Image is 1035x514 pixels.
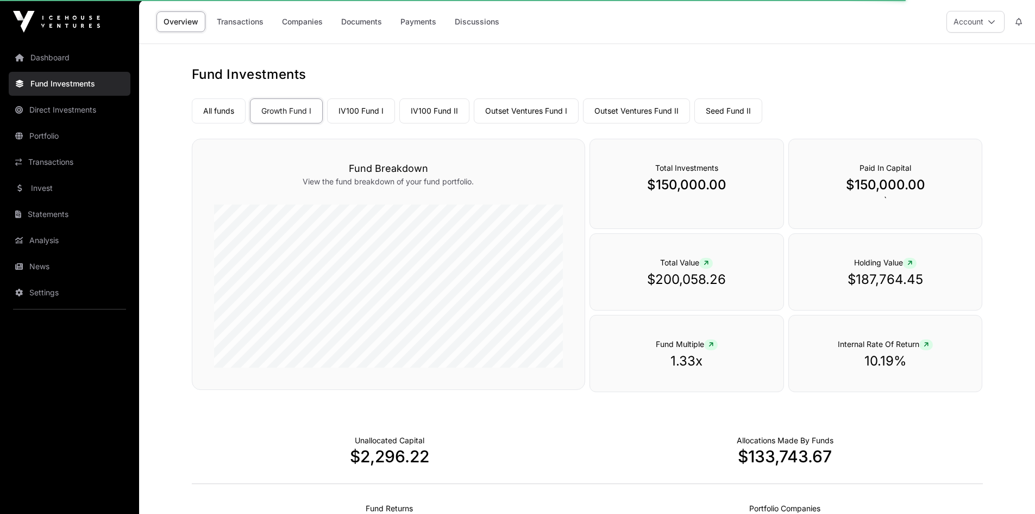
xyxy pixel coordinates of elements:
p: Capital Deployed Into Companies [737,435,833,446]
span: Holding Value [854,258,917,267]
a: Companies [275,11,330,32]
a: News [9,255,130,278]
a: Portfolio [9,124,130,148]
p: $150,000.00 [612,176,762,194]
p: $200,058.26 [612,271,762,288]
p: Cash not yet allocated [355,435,424,446]
a: IV100 Fund I [327,98,395,123]
a: Dashboard [9,46,130,70]
p: $133,743.67 [587,447,983,466]
a: Statements [9,202,130,226]
button: Account [946,11,1005,33]
a: Transactions [9,150,130,174]
a: Outset Ventures Fund II [583,98,690,123]
iframe: Chat Widget [981,462,1035,514]
p: View the fund breakdown of your fund portfolio. [214,176,563,187]
a: Overview [156,11,205,32]
a: Seed Fund II [694,98,762,123]
a: Payments [393,11,443,32]
a: IV100 Fund II [399,98,469,123]
span: Total Value [660,258,713,267]
p: $150,000.00 [811,176,961,194]
a: Analysis [9,228,130,252]
p: 1.33x [612,352,762,370]
img: Icehouse Ventures Logo [13,11,100,33]
a: All funds [192,98,246,123]
span: Fund Multiple [656,339,718,349]
a: Settings [9,281,130,305]
p: Number of Companies Deployed Into [749,503,820,514]
span: Paid In Capital [860,163,911,172]
h1: Fund Investments [192,66,983,83]
a: Discussions [448,11,506,32]
a: Documents [334,11,389,32]
a: Outset Ventures Fund I [474,98,579,123]
h3: Fund Breakdown [214,161,563,176]
span: Total Investments [655,163,718,172]
a: Fund Investments [9,72,130,96]
span: Internal Rate Of Return [838,339,933,349]
p: Realised Returns from Funds [366,503,413,514]
div: ` [788,139,983,229]
p: 10.19% [811,352,961,370]
a: Growth Fund I [250,98,323,123]
a: Transactions [210,11,271,32]
p: $187,764.45 [811,271,961,288]
a: Direct Investments [9,98,130,122]
p: $2,296.22 [192,447,587,466]
a: Invest [9,176,130,200]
